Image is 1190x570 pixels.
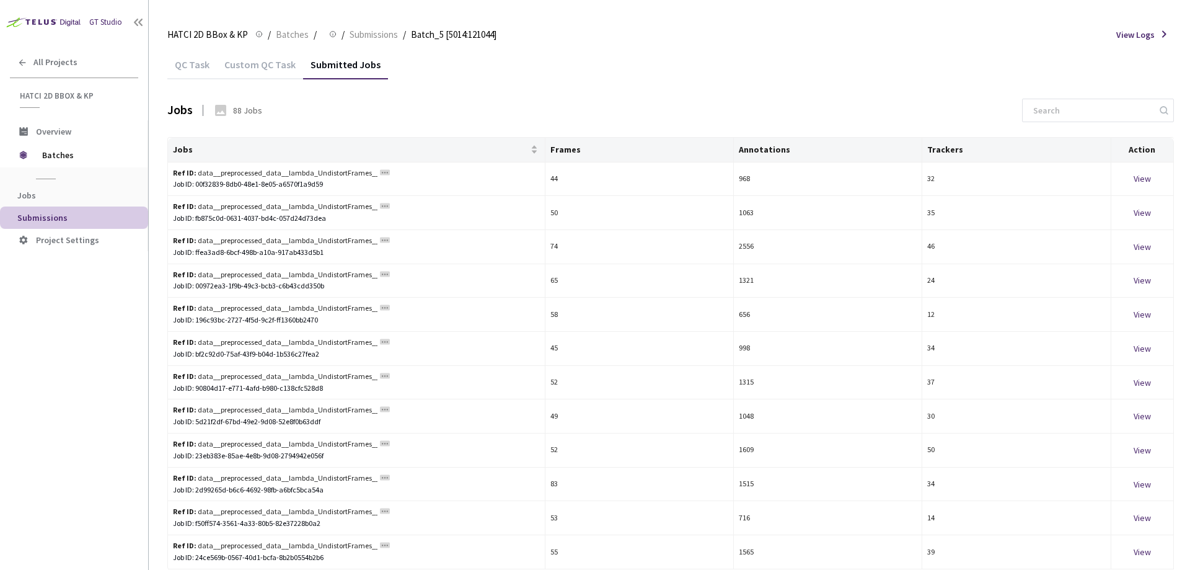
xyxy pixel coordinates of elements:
div: Job ID: 90804d17-e771-4afd-b980-c138cfc528d8 [173,383,540,394]
div: View [1116,206,1168,220]
div: data__preprocessed_data__lambda_UndistortFrames__20250327_110720/ [173,235,377,247]
span: Overview [36,126,71,137]
div: data__preprocessed_data__lambda_UndistortFrames__20250411_150511/ [173,473,377,484]
div: View [1116,240,1168,254]
td: 49 [545,399,734,434]
span: Jobs [17,190,36,201]
div: View [1116,376,1168,390]
td: 50 [545,196,734,230]
div: data__preprocessed_data__lambda_UndistortFrames__20250411_132659/ [173,404,377,416]
div: Job ID: ffea3ad8-6bcf-498b-a10a-917ab433d5b1 [173,247,540,259]
div: Job ID: 5d21f2df-67bd-49e2-9d08-52e8f0b63ddf [173,416,540,428]
td: 58 [545,298,734,332]
td: 656 [734,298,922,332]
td: 716 [734,501,922,535]
li: / [342,27,345,42]
b: Ref ID: [173,507,196,516]
td: 52 [545,366,734,400]
div: View [1116,409,1168,423]
div: View [1116,308,1168,321]
b: Ref ID: [173,473,196,483]
div: 88 Jobs [233,104,262,117]
b: Ref ID: [173,372,196,381]
td: 12 [922,298,1111,332]
td: 50 [922,434,1111,468]
div: View [1116,545,1168,559]
div: Job ID: 00972ea3-1f9b-49c3-bcb3-c6b43cdd350b [173,280,540,292]
div: Job ID: fb875c0d-0631-4037-bd4c-057d24d73dea [173,213,540,225]
td: 1048 [734,399,922,434]
td: 65 [545,264,734,298]
li: / [314,27,317,42]
td: 2556 [734,230,922,264]
b: Ref ID: [173,270,196,279]
div: View [1116,274,1168,287]
th: Trackers [922,138,1111,163]
span: Batch_5 [5014:121044] [411,27,496,42]
span: Submissions [350,27,398,42]
div: QC Task [167,58,217,79]
td: 32 [922,163,1111,197]
span: Batches [42,143,127,167]
td: 39 [922,535,1111,569]
div: data__preprocessed_data__lambda_UndistortFrames__20250410_124413/ [173,303,377,314]
div: data__preprocessed_data__lambda_UndistortFrames__20250403_154101/ [173,269,377,281]
li: / [403,27,406,42]
div: Job ID: 196c93bc-2727-4f5d-9c2f-ff1360bb2470 [173,314,540,326]
div: Job ID: 00f32839-8db0-48e1-8e05-a6570f1a9d59 [173,179,540,190]
td: 34 [922,468,1111,502]
span: HATCI 2D BBox & KP [167,27,248,42]
div: View [1116,342,1168,355]
td: 1315 [734,366,922,400]
div: data__preprocessed_data__lambda_UndistortFrames__20250331_123131/ [173,506,377,518]
td: 1515 [734,468,922,502]
div: Job ID: 24ce569b-0567-40d1-bcfa-8b2b0554b2b6 [173,552,540,564]
td: 968 [734,163,922,197]
div: data__preprocessed_data__lambda_UndistortFrames__20250414_105945/ [173,439,377,450]
div: View [1116,511,1168,525]
td: 998 [734,332,922,366]
th: Action [1111,138,1174,163]
a: Batches [273,27,311,41]
td: 35 [922,196,1111,230]
span: Batches [276,27,309,42]
b: Ref ID: [173,439,196,448]
div: View [1116,443,1168,457]
th: Frames [545,138,734,163]
div: data__preprocessed_data__lambda_UndistortFrames__20250411_151127/ [173,337,377,349]
td: 34 [922,332,1111,366]
b: Ref ID: [173,405,196,414]
input: Search [1026,99,1158,122]
td: 1321 [734,264,922,298]
b: Ref ID: [173,236,196,245]
div: Submitted Jobs [303,58,388,79]
th: Jobs [168,138,545,163]
td: 45 [545,332,734,366]
b: Ref ID: [173,541,196,550]
div: View [1116,172,1168,185]
div: Job ID: f50ff574-3561-4a33-80b5-82e37228b0a2 [173,518,540,530]
span: Submissions [17,212,68,223]
td: 52 [545,434,734,468]
span: All Projects [33,57,77,68]
b: Ref ID: [173,168,196,177]
td: 1609 [734,434,922,468]
td: 24 [922,264,1111,298]
td: 83 [545,468,734,502]
b: Ref ID: [173,202,196,211]
div: Job ID: 2d99265d-b6c6-4692-98fb-a6bfc5bca54a [173,484,540,496]
td: 55 [545,535,734,569]
td: 37 [922,366,1111,400]
b: Ref ID: [173,337,196,347]
td: 1063 [734,196,922,230]
span: Project Settings [36,234,99,246]
td: 44 [545,163,734,197]
span: View Logs [1116,29,1155,41]
div: data__preprocessed_data__lambda_UndistortFrames__20250410_105618/ [173,371,377,383]
td: 53 [545,501,734,535]
li: / [268,27,271,42]
div: Job ID: 23eb383e-85ae-4e8b-9d08-2794942e056f [173,450,540,462]
td: 14 [922,501,1111,535]
div: View [1116,478,1168,491]
div: data__preprocessed_data__lambda_UndistortFrames__20250408_122638/ [173,540,377,552]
